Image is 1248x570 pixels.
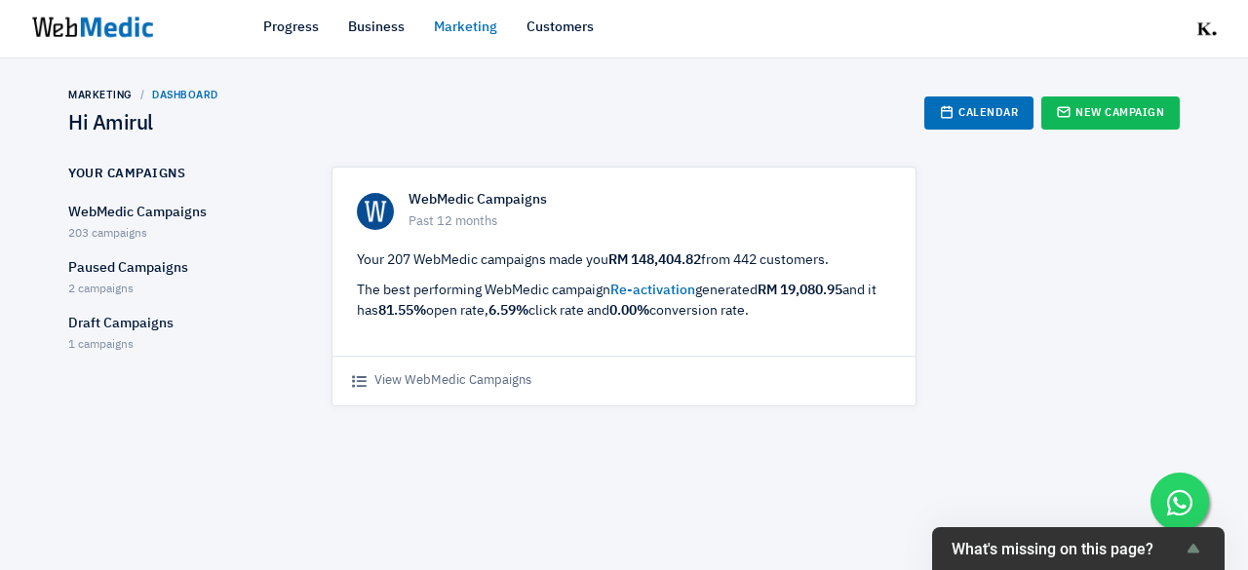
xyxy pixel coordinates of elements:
a: View WebMedic Campaigns [352,371,531,391]
a: Marketing [434,18,497,38]
li: Dashboard [133,88,218,102]
a: Progress [263,18,319,38]
nav: breadcrumb [68,88,218,102]
li: Marketing [68,88,133,102]
a: Re-activation [610,284,695,297]
span: 203 campaigns [68,228,147,240]
strong: RM 19,080.95 [758,284,842,297]
a: Business [348,18,405,38]
strong: 81.55% [378,304,426,318]
p: Paused Campaigns [68,258,297,279]
strong: 0.00% [609,304,649,318]
a: Customers [526,18,594,38]
h6: Your Campaigns [68,167,185,182]
span: 2 campaigns [68,284,134,295]
p: Your 207 WebMedic campaigns made you from 442 customers. [357,250,891,271]
h6: WebMedic Campaigns [409,192,891,209]
a: Calendar [924,96,1033,130]
p: WebMedic Campaigns [68,203,297,223]
p: The best performing WebMedic campaign generated and it has open rate, click rate and conversion r... [357,281,891,322]
p: Draft Campaigns [68,314,297,334]
strong: 6.59% [488,304,528,318]
span: What's missing on this page? [952,540,1182,558]
strong: RM 148,404.82 [608,253,701,267]
a: New Campaign [1041,96,1180,130]
span: 1 campaigns [68,339,134,351]
span: Past 12 months [409,212,891,232]
button: Show survey - What's missing on this page? [952,537,1205,560]
h4: Hi Amirul [68,112,218,137]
